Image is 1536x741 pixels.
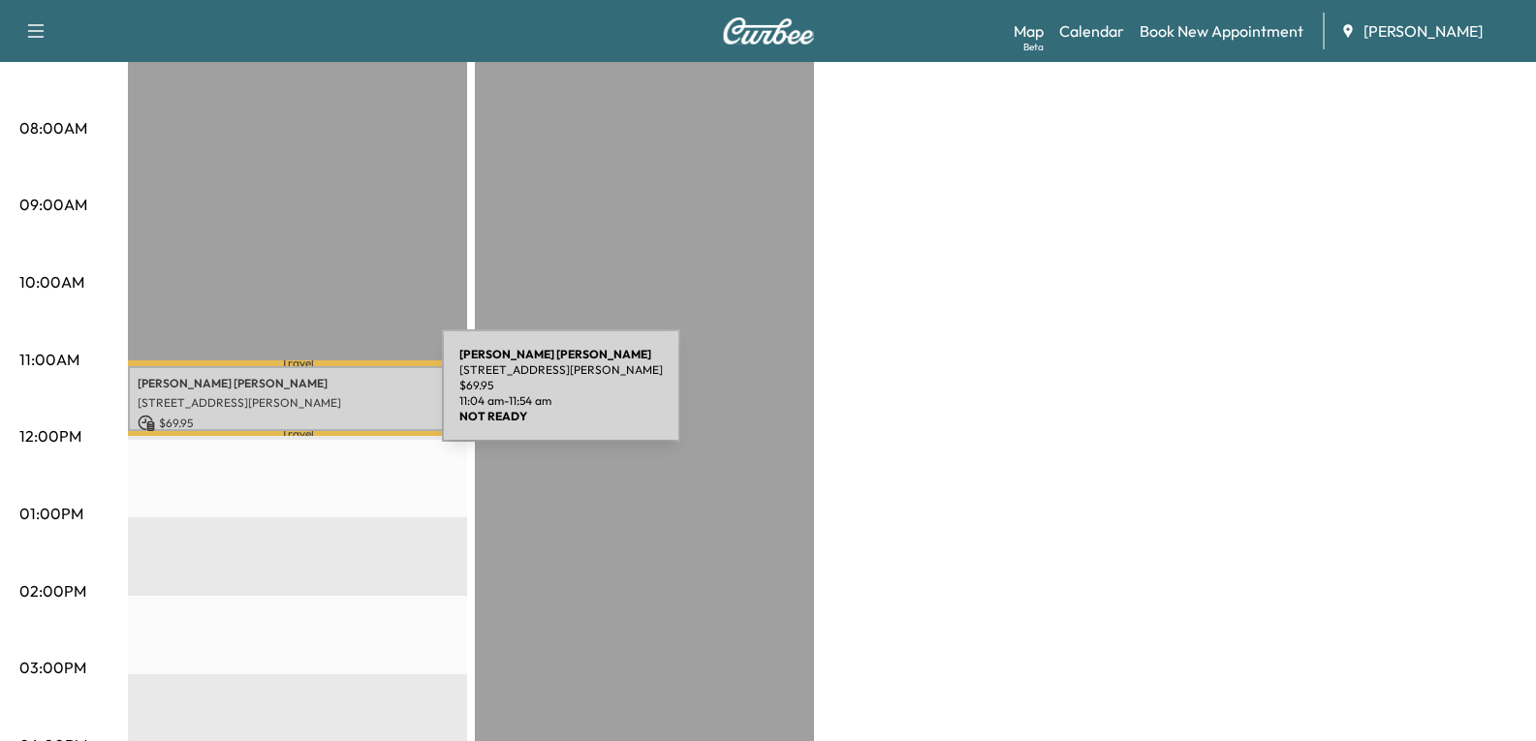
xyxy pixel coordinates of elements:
p: [PERSON_NAME] [PERSON_NAME] [138,376,457,391]
a: Book New Appointment [1140,19,1303,43]
b: NOT READY [459,409,527,423]
p: 08:00AM [19,116,87,139]
a: MapBeta [1014,19,1044,43]
b: [PERSON_NAME] [PERSON_NAME] [459,347,651,361]
p: 01:00PM [19,502,83,525]
p: Travel [128,360,467,365]
p: [STREET_ADDRESS][PERSON_NAME] [459,362,663,378]
p: Travel [128,431,467,436]
p: 11:04 am - 11:54 am [459,393,663,409]
p: [STREET_ADDRESS][PERSON_NAME] [138,395,457,411]
p: 02:00PM [19,579,86,602]
p: 10:00AM [19,270,84,293]
div: Beta [1023,40,1044,54]
img: Curbee Logo [722,17,815,45]
p: 11:00AM [19,348,79,371]
p: 12:00PM [19,424,81,448]
p: $ 69.95 [459,378,663,393]
a: Calendar [1059,19,1124,43]
p: $ 69.95 [138,415,457,432]
span: [PERSON_NAME] [1364,19,1483,43]
p: 09:00AM [19,193,87,216]
p: 03:00PM [19,656,86,679]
